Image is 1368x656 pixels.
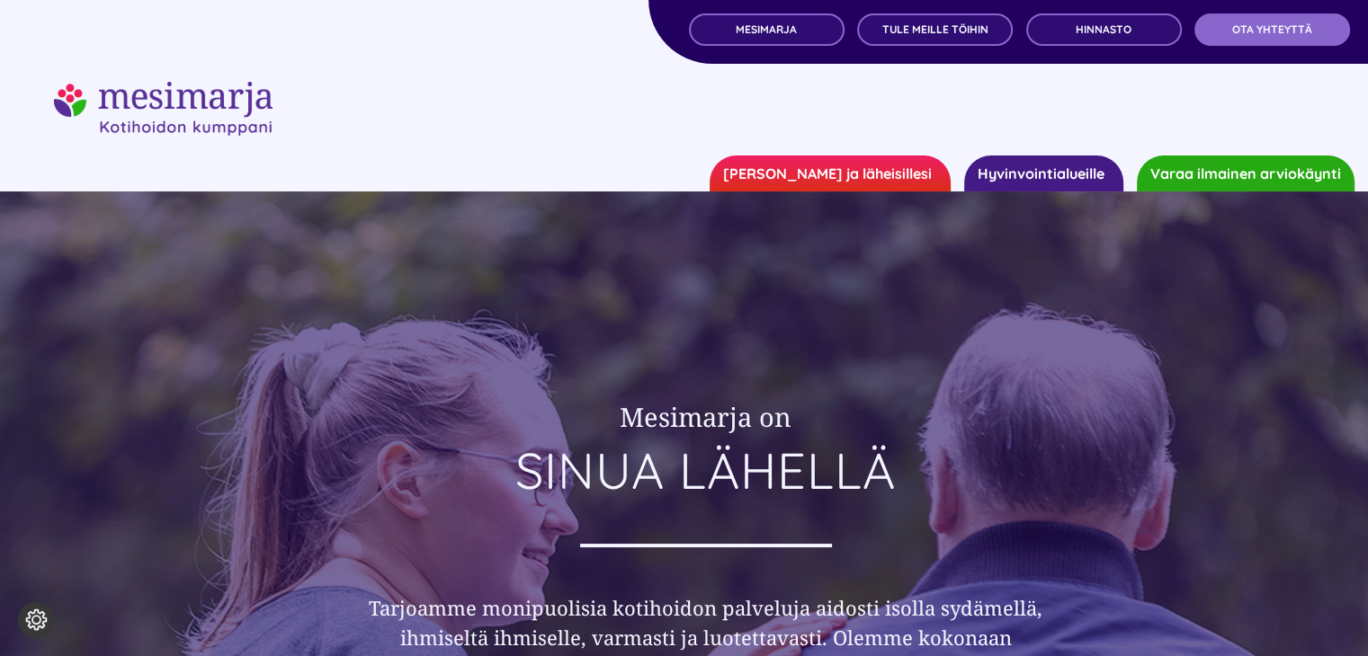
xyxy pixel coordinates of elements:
a: mesimarjasi [54,79,273,102]
h2: Mesimarja on [361,400,1051,434]
button: Evästeasetukset [18,602,54,638]
span: TULE MEILLE TÖIHIN [882,23,988,36]
span: MESIMARJA [736,23,797,36]
a: [PERSON_NAME] ja läheisillesi [710,155,951,191]
span: OTA YHTEYTTÄ [1232,23,1312,36]
a: Varaa ilmainen arviokäynti [1137,155,1355,191]
img: mesimarjasi [54,82,273,136]
span: Hinnasto [1076,23,1131,36]
a: OTA YHTEYTTÄ [1194,13,1350,46]
a: Hyvinvointialueille [964,155,1123,191]
h1: SINUA LÄHELLÄ [361,443,1051,499]
a: TULE MEILLE TÖIHIN [857,13,1013,46]
a: MESIMARJA [689,13,845,46]
a: Hinnasto [1026,13,1182,46]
